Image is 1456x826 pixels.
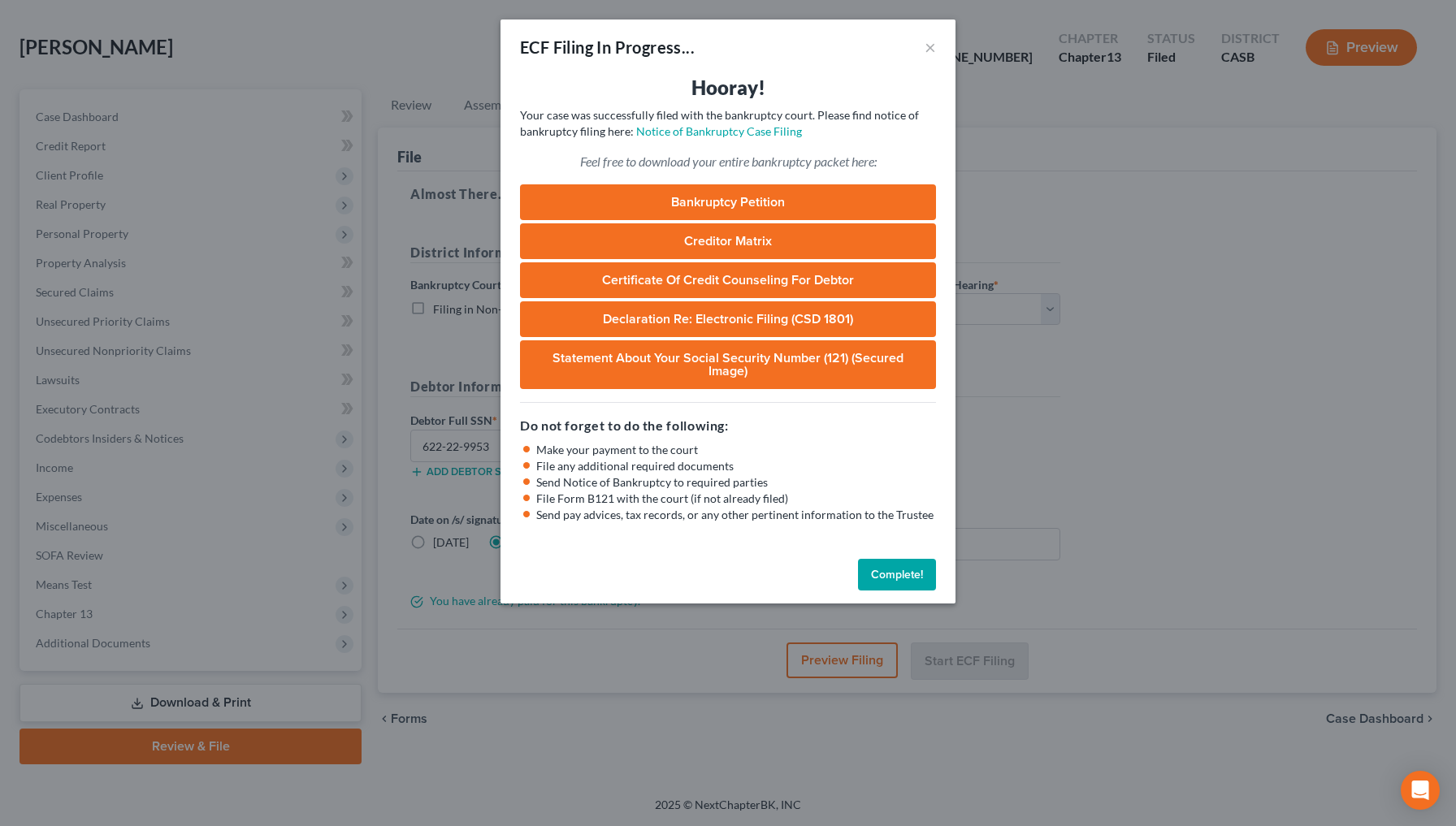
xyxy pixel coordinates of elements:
h5: Do not forget to do the following: [520,416,936,435]
a: Creditor Matrix [520,223,936,259]
a: Notice of Bankruptcy Case Filing [636,124,802,138]
span: Your case was successfully filed with the bankruptcy court. Please find notice of bankruptcy fili... [520,108,919,138]
a: Bankruptcy Petition [520,184,936,220]
div: Open Intercom Messenger [1401,771,1440,810]
h3: Hooray! [520,75,936,101]
li: File Form B121 with the court (if not already filed) [536,491,936,507]
a: Declaration Re: Electronic Filing (CSD 1801) [520,301,936,337]
li: File any additional required documents [536,458,936,474]
button: × [925,37,936,57]
div: ECF Filing In Progress... [520,36,695,58]
li: Make your payment to the court [536,442,936,458]
p: Feel free to download your entire bankruptcy packet here: [520,153,936,171]
li: Send Notice of Bankruptcy to required parties [536,474,936,491]
a: Certificate of Credit Counseling for Debtor [520,262,936,298]
a: Statement About Your Social Security Number (121) (secured image) [520,340,936,389]
li: Send pay advices, tax records, or any other pertinent information to the Trustee [536,507,936,523]
button: Complete! [858,559,936,591]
